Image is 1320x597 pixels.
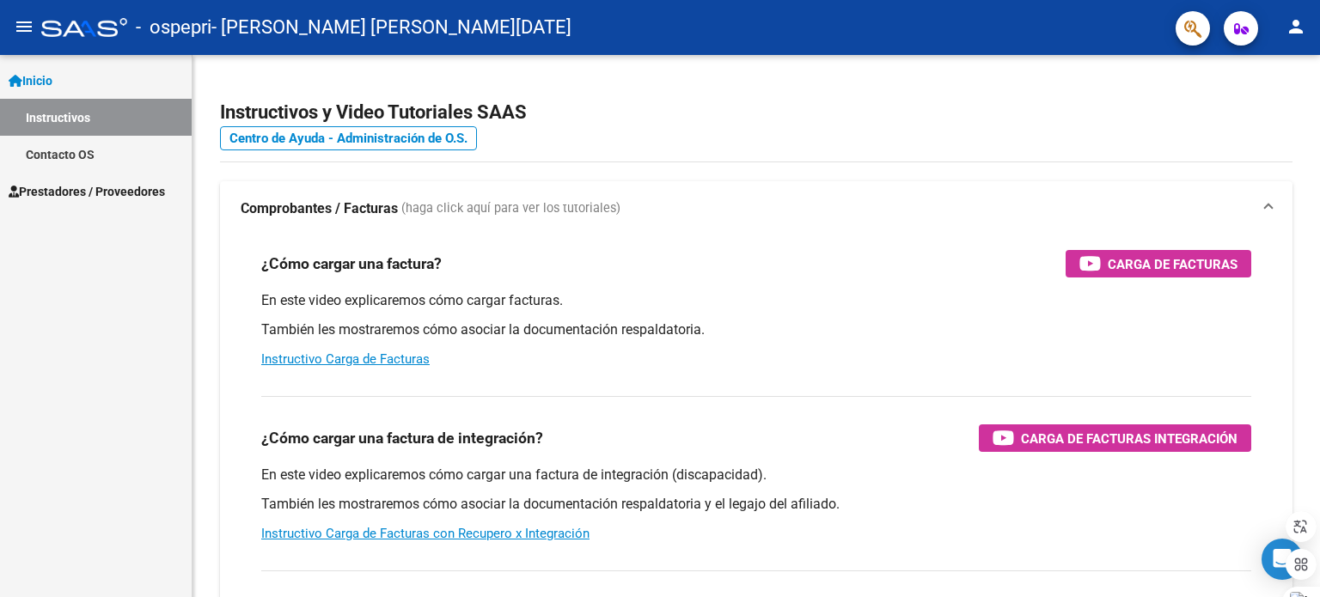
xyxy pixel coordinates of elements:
span: - [PERSON_NAME] [PERSON_NAME][DATE] [211,9,571,46]
mat-icon: menu [14,16,34,37]
span: Prestadores / Proveedores [9,182,165,201]
h3: ¿Cómo cargar una factura de integración? [261,426,543,450]
button: Carga de Facturas Integración [979,424,1251,452]
p: También les mostraremos cómo asociar la documentación respaldatoria. [261,320,1251,339]
h2: Instructivos y Video Tutoriales SAAS [220,96,1292,129]
a: Centro de Ayuda - Administración de O.S. [220,126,477,150]
div: Open Intercom Messenger [1262,539,1303,580]
p: En este video explicaremos cómo cargar una factura de integración (discapacidad). [261,466,1251,484]
h3: ¿Cómo cargar una factura? [261,252,442,276]
span: Carga de Facturas Integración [1021,428,1237,449]
a: Instructivo Carga de Facturas [261,351,430,367]
strong: Comprobantes / Facturas [241,199,398,218]
span: Inicio [9,71,52,90]
a: Instructivo Carga de Facturas con Recupero x Integración [261,526,590,541]
button: Carga de Facturas [1066,250,1251,277]
p: También les mostraremos cómo asociar la documentación respaldatoria y el legajo del afiliado. [261,495,1251,514]
mat-icon: person [1286,16,1306,37]
span: - ospepri [136,9,211,46]
span: (haga click aquí para ver los tutoriales) [401,199,620,218]
p: En este video explicaremos cómo cargar facturas. [261,291,1251,310]
mat-expansion-panel-header: Comprobantes / Facturas (haga click aquí para ver los tutoriales) [220,181,1292,236]
span: Carga de Facturas [1108,253,1237,275]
